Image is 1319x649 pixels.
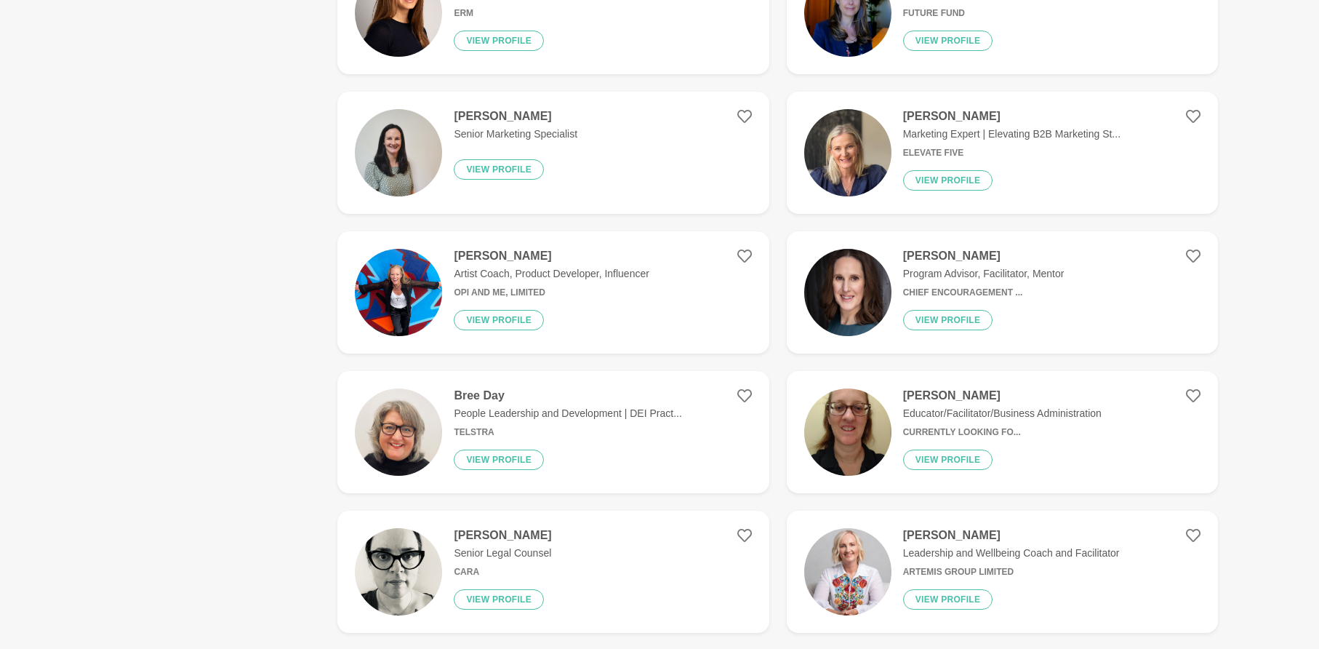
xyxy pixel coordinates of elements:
button: View profile [454,159,544,180]
img: 7101958983b318f7cf5c80865373780b656322cd-1327x1434.jpg [804,249,891,336]
h6: Opi and Me, Limited [454,287,649,298]
button: View profile [454,310,544,330]
button: View profile [454,589,544,610]
h6: Cara [454,567,551,578]
h6: Telstra [454,427,681,438]
button: View profile [903,450,993,470]
img: 9cfa8c135402f08928d767c6860aafc781b8963f-768x1024.jpg [355,528,442,616]
a: [PERSON_NAME]Marketing Expert | Elevating B2B Marketing St...Elevate FiveView profile [787,92,1218,214]
h4: [PERSON_NAME] [454,249,649,263]
button: View profile [454,31,544,51]
img: 40bbab21f1e2117cf3bf475e112e0ae898414316-2318x2780.jpg [355,389,442,476]
h6: Elevate Five [903,148,1120,159]
button: View profile [903,310,993,330]
h6: ERM [454,8,599,19]
img: 44798ffc020c051cc76b7d18c8dfd3793dc05959-1544x1501.jpg [804,109,891,196]
h6: Artemis Group Limited [903,567,1120,578]
img: 8c205e3283ec991c67d8cf257cecea15b368b563-2314x3040.jpg [804,389,891,476]
h6: Future Fund [903,8,1144,19]
p: People Leadership and Development | DEI Pract... [454,406,681,421]
p: Artist Coach, Product Developer, Influencer [454,266,649,282]
button: View profile [903,31,993,51]
a: [PERSON_NAME]Senior Marketing SpecialistView profile [337,92,769,214]
a: [PERSON_NAME]Educator/Facilitator/Business AdministrationCurrently Looking Fo...View profile [787,371,1218,493]
h4: [PERSON_NAME] [903,389,1102,403]
h4: [PERSON_NAME] [903,528,1120,543]
img: c514684d1cff96b20970aff9aa5b23c2b6aef3b4-768x1024.jpg [804,528,891,616]
h6: Chief Encouragement ... [903,287,1065,298]
h4: [PERSON_NAME] [454,109,577,124]
h4: [PERSON_NAME] [903,109,1120,124]
button: View profile [903,170,993,191]
p: Senior Legal Counsel [454,546,551,561]
button: View profile [903,589,993,610]
a: [PERSON_NAME]Leadership and Wellbeing Coach and FacilitatorArtemis Group LimitedView profile [787,511,1218,633]
a: [PERSON_NAME]Senior Legal CounselCaraView profile [337,511,769,633]
p: Educator/Facilitator/Business Administration [903,406,1102,421]
h4: [PERSON_NAME] [454,528,551,543]
a: Bree DayPeople Leadership and Development | DEI Pract...TelstraView profile [337,371,769,493]
h6: Currently Looking Fo... [903,427,1102,438]
h4: [PERSON_NAME] [903,249,1065,263]
a: [PERSON_NAME]Artist Coach, Product Developer, InfluencerOpi and Me, LimitedView profile [337,231,769,354]
p: Program Advisor, Facilitator, Mentor [903,266,1065,282]
img: 13b1342346959f98b6e46619dead85d20fda382b-3024x4032.jpg [355,109,442,196]
p: Leadership and Wellbeing Coach and Facilitator [903,546,1120,561]
img: 2a76340dce396ddd96b6fccca1c91324f8479a71-2025x1770.jpg [355,249,442,336]
a: [PERSON_NAME]Program Advisor, Facilitator, MentorChief Encouragement ...View profile [787,231,1218,354]
p: Marketing Expert | Elevating B2B Marketing St... [903,127,1120,142]
h4: Bree Day [454,389,681,403]
button: View profile [454,450,544,470]
p: Senior Marketing Specialist [454,127,577,142]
